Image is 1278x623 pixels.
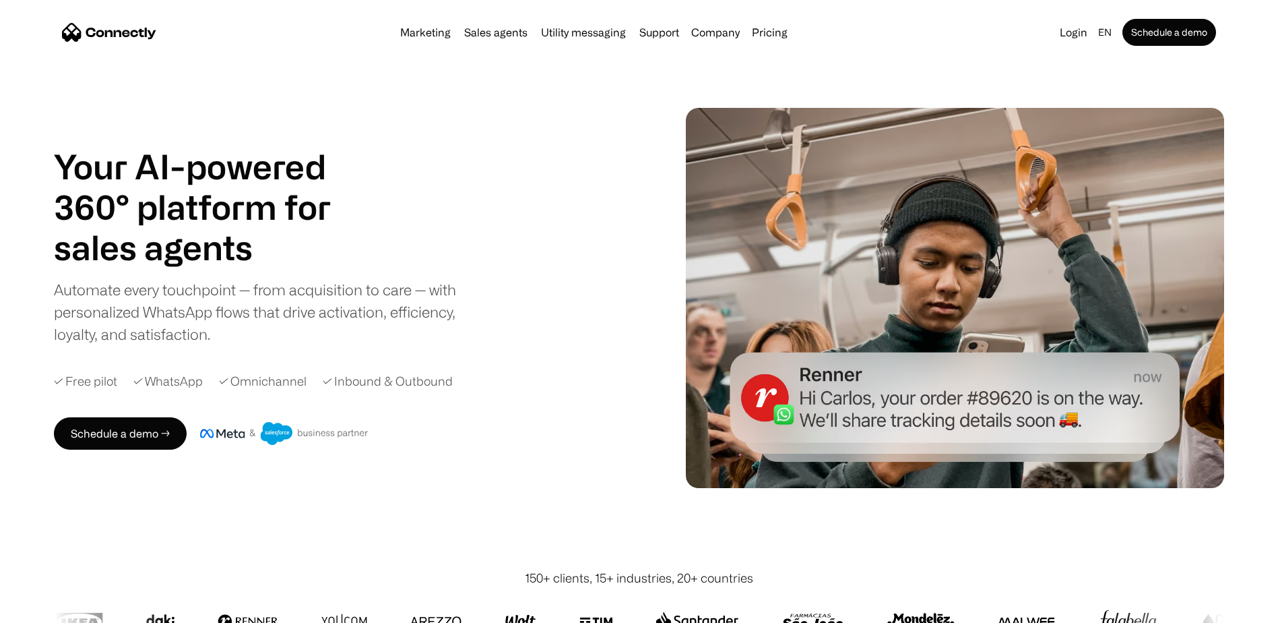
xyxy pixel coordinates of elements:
div: ✓ Free pilot [54,372,117,390]
div: carousel [54,227,364,268]
img: Meta and Salesforce business partner badge. [200,422,369,445]
div: Company [687,23,744,42]
h1: Your AI-powered 360° platform for [54,146,364,227]
a: Utility messaging [536,27,631,38]
a: home [62,22,156,42]
div: en [1098,23,1112,42]
div: ✓ Omnichannel [219,372,307,390]
div: ✓ Inbound & Outbound [323,372,453,390]
a: Sales agents [459,27,533,38]
a: Support [634,27,684,38]
div: 150+ clients, 15+ industries, 20+ countries [525,569,753,587]
aside: Language selected: English [13,598,81,618]
div: 1 of 4 [54,227,364,268]
div: Automate every touchpoint — from acquisition to care — with personalized WhatsApp flows that driv... [54,278,478,345]
ul: Language list [27,599,81,618]
div: en [1093,23,1120,42]
a: Marketing [395,27,456,38]
div: ✓ WhatsApp [133,372,203,390]
a: Login [1054,23,1093,42]
a: Schedule a demo [1122,19,1216,46]
a: Schedule a demo → [54,417,187,450]
a: Pricing [746,27,793,38]
h1: sales agents [54,227,364,268]
div: Company [691,23,740,42]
